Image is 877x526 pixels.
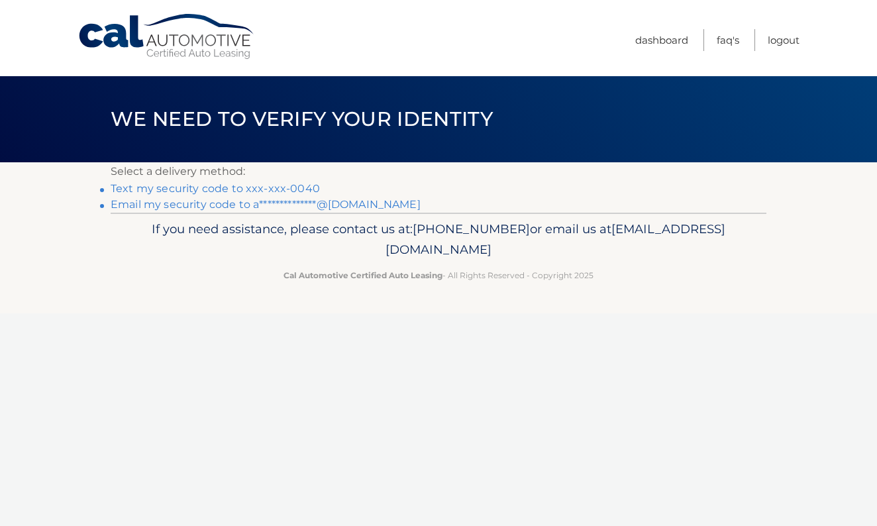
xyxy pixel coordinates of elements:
p: - All Rights Reserved - Copyright 2025 [119,268,758,282]
a: Text my security code to xxx-xxx-0040 [111,182,320,195]
span: We need to verify your identity [111,107,493,131]
strong: Cal Automotive Certified Auto Leasing [284,270,442,280]
a: FAQ's [717,29,739,51]
p: Select a delivery method: [111,162,766,181]
a: Cal Automotive [77,13,256,60]
p: If you need assistance, please contact us at: or email us at [119,219,758,261]
a: Dashboard [635,29,688,51]
span: [PHONE_NUMBER] [413,221,530,237]
a: Logout [768,29,800,51]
